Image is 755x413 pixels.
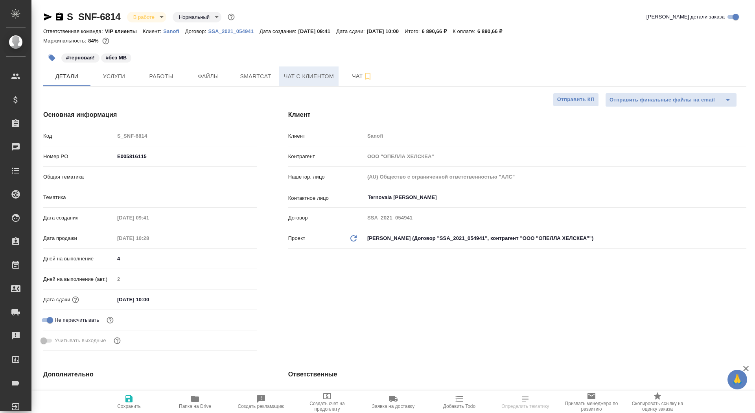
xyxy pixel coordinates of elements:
span: Создать счет на предоплату [299,401,355,412]
p: 84% [88,38,100,44]
span: Отправить КП [557,95,595,104]
p: VIP клиенты [105,28,143,34]
button: Отправить КП [553,93,599,107]
span: без МВ [100,54,133,61]
p: Проект [288,234,306,242]
p: Ответственная команда: [43,28,105,34]
span: Определить тематику [501,404,549,409]
span: Чат с клиентом [284,72,334,81]
h4: Ответственные [288,370,746,379]
span: Папка на Drive [179,404,211,409]
span: Файлы [190,72,227,81]
input: Пустое поле [365,171,746,183]
p: Тематика [43,194,114,201]
span: Создать рекламацию [238,404,285,409]
button: Заявка на доставку [360,391,426,413]
button: Доп статусы указывают на важность/срочность заказа [226,12,236,22]
input: ✎ Введи что-нибудь [114,151,257,162]
button: Добавить тэг [43,49,61,66]
button: Включи, если не хочешь, чтобы указанная дата сдачи изменилась после переставления заказа в 'Подтв... [105,315,115,325]
p: Маржинальность: [43,38,88,44]
span: Скопировать ссылку на оценку заказа [629,401,686,412]
input: Пустое поле [114,130,257,142]
button: 🙏 [727,370,747,389]
p: 6 890,66 ₽ [422,28,453,34]
p: Дата создания [43,214,114,222]
p: [DATE] 09:41 [298,28,336,34]
button: Скопировать ссылку [55,12,64,22]
button: Отправить финальные файлы на email [605,93,719,107]
input: Пустое поле [114,212,183,223]
span: Учитывать выходные [55,337,106,345]
p: Дата создания: [260,28,298,34]
p: Дней на выполнение (авт.) [43,275,114,283]
div: ​ [114,191,257,204]
button: В работе [131,14,157,20]
button: Нормальный [177,14,212,20]
p: Номер PO [43,153,114,160]
p: Общая тематика [43,173,114,181]
span: Отправить финальные файлы на email [610,96,715,105]
a: Sanofi [163,28,185,34]
a: SSA_2021_054941 [208,28,260,34]
p: Код [43,132,114,140]
span: Чат [343,71,381,81]
input: Пустое поле [114,232,183,244]
p: 6 890,66 ₽ [477,28,508,34]
button: Создать счет на предоплату [294,391,360,413]
input: ✎ Введи что-нибудь [114,294,183,305]
button: Выбери, если сб и вс нужно считать рабочими днями для выполнения заказа. [112,336,122,346]
p: Дата продажи [43,234,114,242]
p: Дата сдачи [43,296,70,304]
a: S_SNF-6814 [67,11,121,22]
p: Клиент: [143,28,163,34]
h4: Дополнительно [43,370,257,379]
input: ✎ Введи что-нибудь [114,253,257,264]
div: В работе [173,12,221,22]
input: Пустое поле [365,212,746,223]
button: 893.99 RUB; [101,36,111,46]
button: Open [742,197,744,198]
p: К оплате: [453,28,477,34]
p: Контактное лицо [288,194,365,202]
div: split button [605,93,737,107]
p: #терновая! [66,54,95,62]
p: [DATE] 10:00 [367,28,405,34]
span: Заявка на доставку [372,404,414,409]
span: Детали [48,72,86,81]
div: В работе [127,12,166,22]
span: Сохранить [117,404,141,409]
input: Пустое поле [365,151,746,162]
button: Папка на Drive [162,391,228,413]
p: Контрагент [288,153,365,160]
p: Договор [288,214,365,222]
span: [PERSON_NAME] детали заказа [646,13,725,21]
span: Добавить Todo [443,404,475,409]
button: Добавить Todo [426,391,492,413]
div: [PERSON_NAME] (Договор "SSA_2021_054941", контрагент "ООО "ОПЕЛЛА ХЕЛСКЕА"") [365,232,746,245]
button: Определить тематику [492,391,558,413]
input: Пустое поле [114,390,257,401]
span: Услуги [95,72,133,81]
p: Дней на выполнение [43,255,114,263]
button: Призвать менеджера по развитию [558,391,624,413]
button: Скопировать ссылку на оценку заказа [624,391,691,413]
button: Добавить менеджера [367,387,386,406]
input: Пустое поле [114,273,257,285]
button: Создать рекламацию [228,391,294,413]
h4: Клиент [288,110,746,120]
button: Если добавить услуги и заполнить их объемом, то дата рассчитается автоматически [70,295,81,305]
button: Скопировать ссылку для ЯМессенджера [43,12,53,22]
button: Сохранить [96,391,162,413]
span: Призвать менеджера по развитию [563,401,620,412]
p: Клиент [288,132,365,140]
span: Smartcat [237,72,274,81]
h4: Основная информация [43,110,257,120]
p: #без МВ [106,54,127,62]
span: терновая! [61,54,100,61]
span: 🙏 [731,371,744,388]
p: Дата сдачи: [336,28,366,34]
div: ​ [114,170,257,184]
svg: Подписаться [363,72,372,81]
